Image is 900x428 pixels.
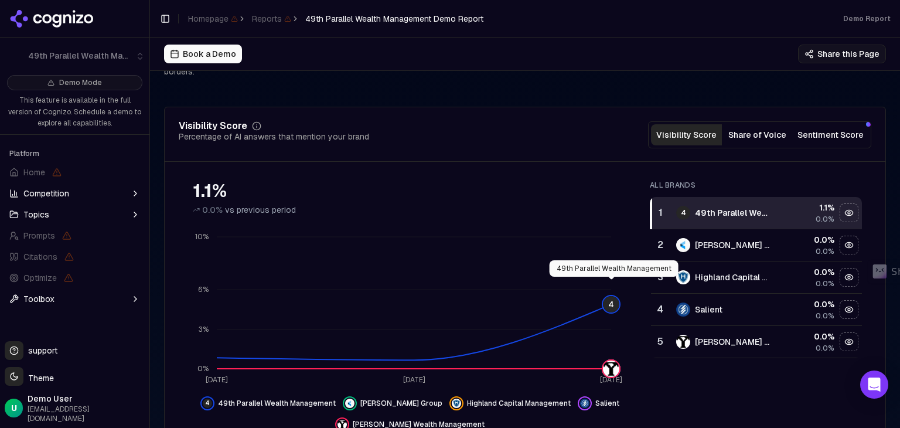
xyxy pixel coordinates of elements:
[23,373,54,383] span: Theme
[650,181,862,190] div: All Brands
[650,197,862,358] div: Data table
[449,396,571,410] button: Hide highland capital management data
[843,14,891,23] div: Demo Report
[651,326,862,358] tr: 5tolleson wealth management[PERSON_NAME] Wealth Management0.0%0.0%Hide tolleson wealth management...
[5,184,145,203] button: Competition
[179,121,247,131] div: Visibility Score
[23,345,57,356] span: support
[403,375,425,385] tspan: [DATE]
[188,13,238,25] span: Homepage
[600,375,622,385] tspan: [DATE]
[840,268,858,287] button: Hide highland capital management data
[164,45,242,63] button: Book a Demo
[840,332,858,351] button: Hide tolleson wealth management data
[840,300,858,319] button: Hide salient data
[695,207,771,219] div: 49th Parallel Wealth Management
[11,402,17,414] span: U
[722,124,793,145] button: Share of Voice
[816,279,834,288] span: 0.0%
[676,335,690,349] img: tolleson wealth management
[5,144,145,163] div: Platform
[651,197,862,229] tr: 1449th Parallel Wealth Management1.1%0.0%Hide 49th parallel wealth management data
[28,405,145,423] span: [EMAIL_ADDRESS][DOMAIN_NAME]
[840,236,858,254] button: Hide carson group data
[23,251,57,263] span: Citations
[651,229,862,261] tr: 2carson group[PERSON_NAME] Group0.0%0.0%Hide carson group data
[23,230,55,242] span: Prompts
[225,204,296,216] span: vs previous period
[195,232,209,242] tspan: 10%
[651,261,862,294] tr: 3highland capital managementHighland Capital Management0.0%0.0%Hide highland capital management data
[218,399,336,408] span: 49th Parallel Wealth Management
[695,271,771,283] div: Highland Capital Management
[23,209,49,220] span: Topics
[798,45,886,63] button: Share this Page
[840,203,858,222] button: Hide 49th parallel wealth management data
[676,270,690,284] img: highland capital management
[203,399,212,408] span: 4
[780,298,834,310] div: 0.0 %
[656,303,664,317] div: 4
[816,311,834,321] span: 0.0%
[816,247,834,256] span: 0.0%
[343,396,442,410] button: Hide carson group data
[188,13,483,25] nav: breadcrumb
[651,294,862,326] tr: 4salientSalient0.0%0.0%Hide salient data
[360,399,442,408] span: [PERSON_NAME] Group
[198,285,209,294] tspan: 6%
[557,264,671,273] p: 49th Parallel Wealth Management
[28,393,145,405] span: Demo User
[578,396,619,410] button: Hide salient data
[202,204,223,216] span: 0.0%
[206,375,228,385] tspan: [DATE]
[676,238,690,252] img: carson group
[252,13,291,25] span: Reports
[197,364,209,373] tspan: 0%
[780,331,834,342] div: 0.0 %
[860,371,888,399] div: Open Intercom Messenger
[695,336,771,348] div: [PERSON_NAME] Wealth Management
[305,13,483,25] span: 49th Parallel Wealth Management Demo Report
[780,234,834,246] div: 0.0 %
[816,215,834,224] span: 0.0%
[656,238,664,252] div: 2
[23,167,45,178] span: Home
[23,293,54,305] span: Toolbox
[345,399,354,408] img: carson group
[676,206,690,220] span: 4
[5,290,145,308] button: Toolbox
[656,270,664,284] div: 3
[793,124,868,145] button: Sentiment Score
[580,399,589,408] img: salient
[199,325,209,334] tspan: 3%
[651,124,722,145] button: Visibility Score
[656,335,664,349] div: 5
[179,131,369,142] div: Percentage of AI answers that mention your brand
[603,361,619,377] img: tolleson wealth management
[5,205,145,224] button: Topics
[467,399,571,408] span: Highland Capital Management
[695,239,771,251] div: [PERSON_NAME] Group
[676,303,690,317] img: salient
[780,266,834,278] div: 0.0 %
[193,181,626,202] div: 1.1%
[695,304,722,315] div: Salient
[603,296,619,312] span: 4
[452,399,461,408] img: highland capital management
[657,206,664,220] div: 1
[200,396,336,410] button: Hide 49th parallel wealth management data
[59,78,102,87] span: Demo Mode
[595,399,619,408] span: Salient
[23,272,57,284] span: Optimize
[816,344,834,353] span: 0.0%
[23,188,69,199] span: Competition
[7,95,142,130] p: This feature is available in the full version of Cognizo. Schedule a demo to explore all capabili...
[780,202,834,213] div: 1.1 %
